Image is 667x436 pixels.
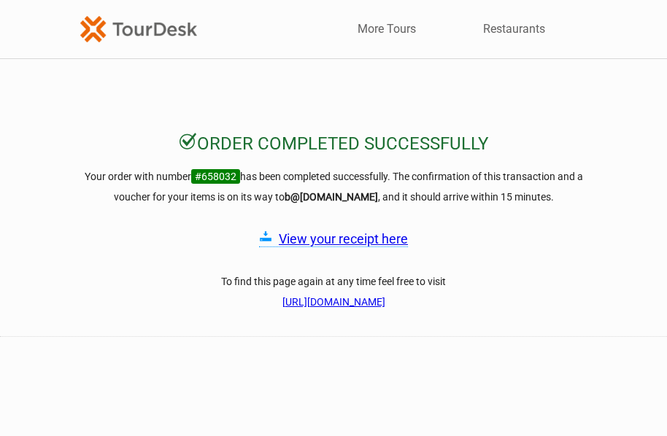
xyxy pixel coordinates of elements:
h3: Your order with number has been completed successfully. The confirmation of this transaction and ... [71,166,596,207]
a: View your receipt here [279,231,408,246]
a: Restaurants [483,21,545,37]
img: TourDesk-logo-td-orange-v1.png [80,16,197,42]
a: More Tours [358,21,416,37]
h3: To find this page again at any time feel free to visit [71,271,596,312]
p: We're away right now. Please check back later! [20,26,165,37]
button: Open LiveChat chat widget [168,23,185,40]
span: #658032 [191,169,240,184]
a: [URL][DOMAIN_NAME] [282,296,385,308]
strong: b@[DOMAIN_NAME] [285,191,378,203]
